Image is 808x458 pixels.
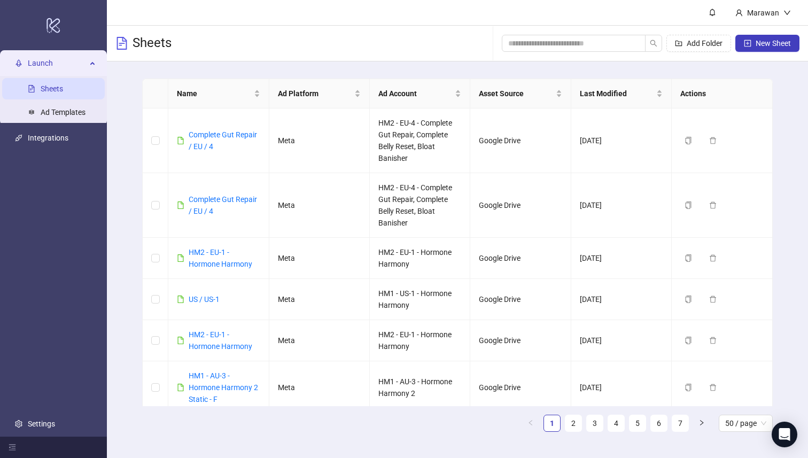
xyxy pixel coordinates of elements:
h3: Sheets [133,35,172,52]
li: 5 [629,415,646,432]
span: copy [685,384,692,391]
a: 7 [672,415,688,431]
li: 1 [543,415,561,432]
span: right [698,420,705,426]
span: copy [685,201,692,209]
a: 1 [544,415,560,431]
span: Last Modified [580,88,654,99]
th: Asset Source [470,79,571,108]
td: HM2 - EU-4 - Complete Gut Repair, Complete Belly Reset, Bloat Banisher [370,173,470,238]
span: file [177,296,184,303]
td: Meta [269,361,370,414]
div: Open Intercom Messenger [772,422,797,447]
a: Settings [28,420,55,428]
span: rocket [15,60,22,67]
li: Previous Page [522,415,539,432]
span: file-text [115,37,128,50]
button: left [522,415,539,432]
a: Sheets [41,85,63,94]
a: 2 [565,415,581,431]
th: Ad Account [370,79,470,108]
span: plus-square [744,40,751,47]
span: file [177,384,184,391]
td: HM2 - EU-4 - Complete Gut Repair, Complete Belly Reset, Bloat Banisher [370,108,470,173]
span: 50 / page [725,415,766,431]
div: Page Size [719,415,773,432]
th: Last Modified [571,79,672,108]
a: US / US-1 [189,295,220,304]
span: Asset Source [479,88,553,99]
span: file [177,254,184,262]
span: New Sheet [756,39,791,48]
a: Integrations [28,134,68,143]
button: Add Folder [666,35,731,52]
a: 6 [651,415,667,431]
th: Name [168,79,269,108]
a: 4 [608,415,624,431]
a: Complete Gut Repair / EU / 4 [189,195,257,215]
span: search [650,40,657,47]
td: [DATE] [571,238,672,279]
td: Google Drive [470,361,571,414]
td: [DATE] [571,279,672,320]
a: 5 [630,415,646,431]
td: Google Drive [470,173,571,238]
li: 2 [565,415,582,432]
td: HM2 - EU-1 - Hormone Harmony [370,238,470,279]
div: Marawan [743,7,783,19]
a: HM2 - EU-1 - Hormone Harmony [189,330,252,351]
td: Google Drive [470,108,571,173]
a: HM1 - AU-3 - Hormone Harmony 2 Static - F [189,371,258,403]
li: 6 [650,415,667,432]
a: Complete Gut Repair / EU / 4 [189,130,257,151]
li: Next Page [693,415,710,432]
a: HM2 - EU-1 - Hormone Harmony [189,248,252,268]
li: 3 [586,415,603,432]
li: 7 [672,415,689,432]
span: menu-fold [9,444,16,451]
button: right [693,415,710,432]
span: delete [709,296,717,303]
td: Google Drive [470,279,571,320]
span: Launch [28,53,87,74]
span: file [177,337,184,344]
td: Meta [269,173,370,238]
td: Google Drive [470,238,571,279]
span: left [527,420,534,426]
td: [DATE] [571,108,672,173]
span: Add Folder [687,39,722,48]
span: Name [177,88,251,99]
td: Meta [269,279,370,320]
span: file [177,201,184,209]
span: copy [685,137,692,144]
td: [DATE] [571,320,672,361]
td: HM1 - AU-3 - Hormone Harmony 2 [370,361,470,414]
span: delete [709,384,717,391]
a: Ad Templates [41,108,86,117]
a: 3 [587,415,603,431]
span: down [783,9,791,17]
td: [DATE] [571,173,672,238]
span: folder-add [675,40,682,47]
span: copy [685,296,692,303]
td: Meta [269,320,370,361]
span: delete [709,137,717,144]
span: delete [709,254,717,262]
span: delete [709,337,717,344]
button: New Sheet [735,35,799,52]
span: file [177,137,184,144]
td: Google Drive [470,320,571,361]
span: Ad Platform [278,88,352,99]
span: copy [685,254,692,262]
th: Ad Platform [269,79,370,108]
li: 4 [608,415,625,432]
span: user [735,9,743,17]
td: Meta [269,108,370,173]
span: bell [709,9,716,16]
span: delete [709,201,717,209]
td: [DATE] [571,361,672,414]
span: copy [685,337,692,344]
th: Actions [672,79,772,108]
td: Meta [269,238,370,279]
td: HM2 - EU-1 - Hormone Harmony [370,320,470,361]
